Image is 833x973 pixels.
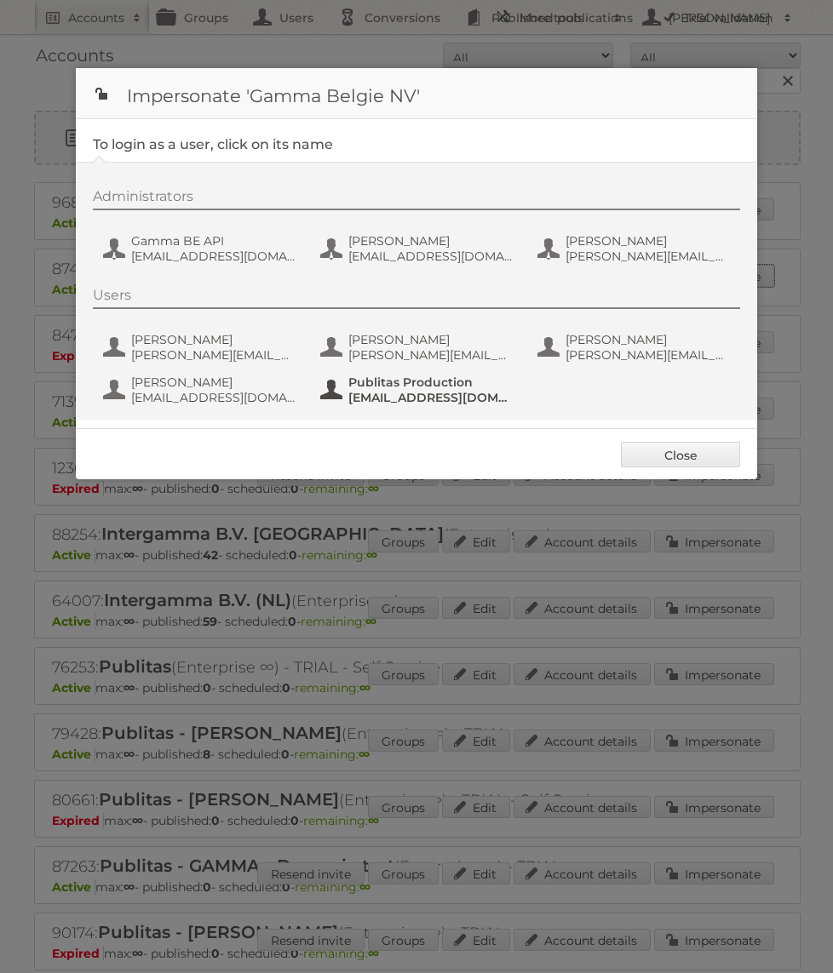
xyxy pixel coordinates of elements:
[348,347,514,363] span: [PERSON_NAME][EMAIL_ADDRESS][DOMAIN_NAME]
[319,330,519,364] button: [PERSON_NAME] [PERSON_NAME][EMAIL_ADDRESS][DOMAIN_NAME]
[131,233,296,249] span: Gamma BE API
[566,347,731,363] span: [PERSON_NAME][EMAIL_ADDRESS][DOMAIN_NAME]
[348,390,514,405] span: [EMAIL_ADDRESS][DOMAIN_NAME]
[536,232,736,266] button: [PERSON_NAME] [PERSON_NAME][EMAIL_ADDRESS][DOMAIN_NAME]
[93,188,740,210] div: Administrators
[131,332,296,347] span: [PERSON_NAME]
[101,373,302,407] button: [PERSON_NAME] [EMAIL_ADDRESS][DOMAIN_NAME]
[348,249,514,264] span: [EMAIL_ADDRESS][DOMAIN_NAME]
[348,233,514,249] span: [PERSON_NAME]
[566,249,731,264] span: [PERSON_NAME][EMAIL_ADDRESS][DOMAIN_NAME]
[131,375,296,390] span: [PERSON_NAME]
[93,287,740,309] div: Users
[319,232,519,266] button: [PERSON_NAME] [EMAIL_ADDRESS][DOMAIN_NAME]
[131,249,296,264] span: [EMAIL_ADDRESS][DOMAIN_NAME]
[101,330,302,364] button: [PERSON_NAME] [PERSON_NAME][EMAIL_ADDRESS][DOMAIN_NAME]
[536,330,736,364] button: [PERSON_NAME] [PERSON_NAME][EMAIL_ADDRESS][DOMAIN_NAME]
[319,373,519,407] button: Publitas Production [EMAIL_ADDRESS][DOMAIN_NAME]
[566,332,731,347] span: [PERSON_NAME]
[76,68,757,119] h1: Impersonate 'Gamma Belgie NV'
[93,136,333,152] legend: To login as a user, click on its name
[348,375,514,390] span: Publitas Production
[131,390,296,405] span: [EMAIL_ADDRESS][DOMAIN_NAME]
[348,332,514,347] span: [PERSON_NAME]
[131,347,296,363] span: [PERSON_NAME][EMAIL_ADDRESS][DOMAIN_NAME]
[101,232,302,266] button: Gamma BE API [EMAIL_ADDRESS][DOMAIN_NAME]
[621,442,740,467] a: Close
[566,233,731,249] span: [PERSON_NAME]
